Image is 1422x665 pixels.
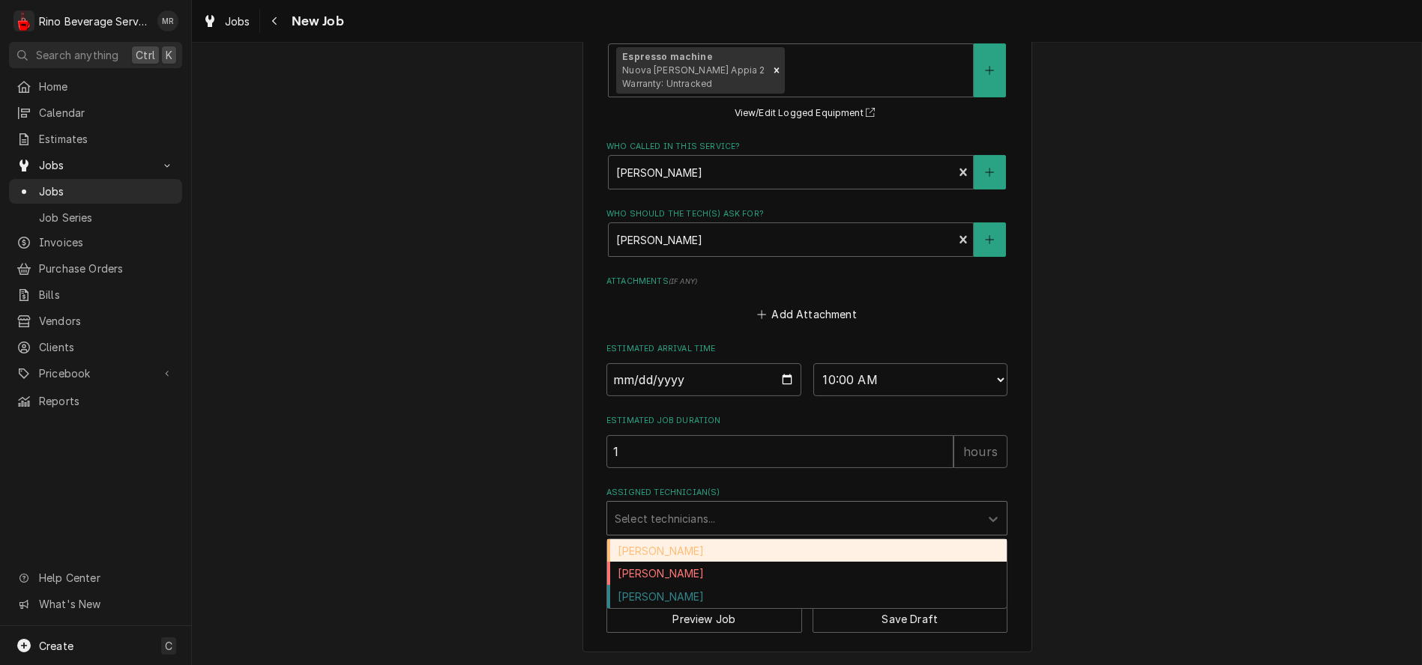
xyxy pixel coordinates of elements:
[732,104,882,123] button: View/Edit Logged Equipment
[166,47,172,63] span: K
[9,153,182,177] a: Go to Jobs
[606,605,802,633] button: Preview Job
[606,415,1007,468] div: Estimated Job Duration
[9,205,182,230] a: Job Series
[606,276,1007,288] label: Attachments
[9,256,182,281] a: Purchase Orders
[607,585,1007,608] div: [PERSON_NAME]
[36,47,118,63] span: Search anything
[985,65,994,76] svg: Create New Equipment
[196,9,256,34] a: Jobs
[974,222,1005,257] button: Create New Contact
[755,304,860,325] button: Add Attachment
[165,638,172,654] span: C
[669,277,697,285] span: ( if any )
[157,10,178,31] div: Melissa Rinehart's Avatar
[39,105,175,121] span: Calendar
[813,605,1008,633] button: Save Draft
[39,79,175,94] span: Home
[9,565,182,590] a: Go to Help Center
[225,13,250,29] span: Jobs
[622,51,713,62] strong: Espresso machine
[39,234,175,250] span: Invoices
[13,10,34,31] div: R
[607,562,1007,585] div: [PERSON_NAME]
[606,276,1007,325] div: Attachments
[607,539,1007,562] div: [PERSON_NAME]
[606,343,1007,355] label: Estimated Arrival Time
[813,363,1008,396] select: Time Select
[13,10,34,31] div: Rino Beverage Service's Avatar
[39,131,175,147] span: Estimates
[39,261,175,276] span: Purchase Orders
[953,435,1007,468] div: hours
[287,11,344,31] span: New Job
[9,389,182,413] a: Reports
[157,10,178,31] div: MR
[985,167,994,177] svg: Create New Contact
[606,141,1007,153] label: Who called in this service?
[985,234,994,245] svg: Create New Contact
[9,179,182,204] a: Jobs
[39,287,175,303] span: Bills
[9,361,182,386] a: Go to Pricebook
[39,210,175,225] span: Job Series
[606,415,1007,427] label: Estimated Job Duration
[606,487,1007,499] label: Assigned Technician(s)
[606,208,1007,220] label: Who should the tech(s) ask for?
[263,9,287,33] button: Navigate back
[39,640,73,652] span: Create
[39,393,175,409] span: Reports
[606,487,1007,535] div: Assigned Technician(s)
[606,208,1007,257] div: Who should the tech(s) ask for?
[622,64,765,89] span: Nuova [PERSON_NAME] Appia 2 Warranty: Untracked
[9,127,182,151] a: Estimates
[606,141,1007,189] div: Who called in this service?
[9,335,182,359] a: Clients
[39,313,175,329] span: Vendors
[9,42,182,68] button: Search anythingCtrlK
[768,47,785,94] div: Remove [object Object]
[136,47,155,63] span: Ctrl
[9,282,182,307] a: Bills
[39,596,173,612] span: What's New
[39,570,173,586] span: Help Center
[39,365,152,381] span: Pricebook
[39,183,175,199] span: Jobs
[39,13,149,29] div: Rino Beverage Service
[9,230,182,255] a: Invoices
[9,592,182,616] a: Go to What's New
[9,309,182,333] a: Vendors
[9,100,182,125] a: Calendar
[606,343,1007,396] div: Estimated Arrival Time
[39,339,175,355] span: Clients
[606,29,1007,122] div: Equipment
[9,74,182,99] a: Home
[606,363,801,396] input: Date
[39,157,152,173] span: Jobs
[606,595,1007,633] div: Button Group Row
[974,43,1005,97] button: Create New Equipment
[974,155,1005,189] button: Create New Contact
